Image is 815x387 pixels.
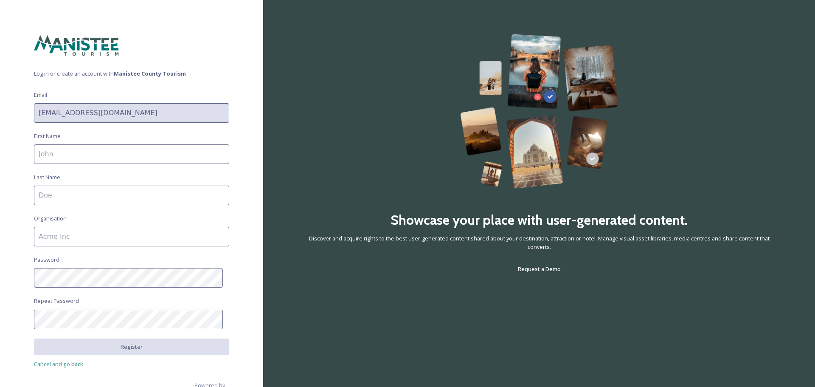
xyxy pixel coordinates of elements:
[34,103,229,123] input: john.doe@snapsea.io
[34,360,83,368] span: Cancel and go back
[34,186,229,205] input: Doe
[34,91,47,99] span: Email
[34,339,229,355] button: Register
[34,215,67,223] span: Organisation
[34,256,59,264] span: Password
[34,144,229,164] input: John
[297,234,781,251] span: Discover and acquire rights to the best user-generated content shared about your destination, att...
[34,297,79,305] span: Repeat Password
[34,34,119,57] img: manisteetourism-webheader.png
[391,210,688,230] h2: Showcase your place with user-generated content.
[34,173,60,181] span: Last Name
[34,132,61,140] span: First Name
[460,34,618,189] img: 63b42ca75bacad526042e722_Group%20154-p-800.png
[518,265,561,273] span: Request a Demo
[34,70,229,78] span: Log in or create an account with
[114,70,186,77] strong: Manistee County Tourism
[518,264,561,274] a: Request a Demo
[34,227,229,246] input: Acme Inc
